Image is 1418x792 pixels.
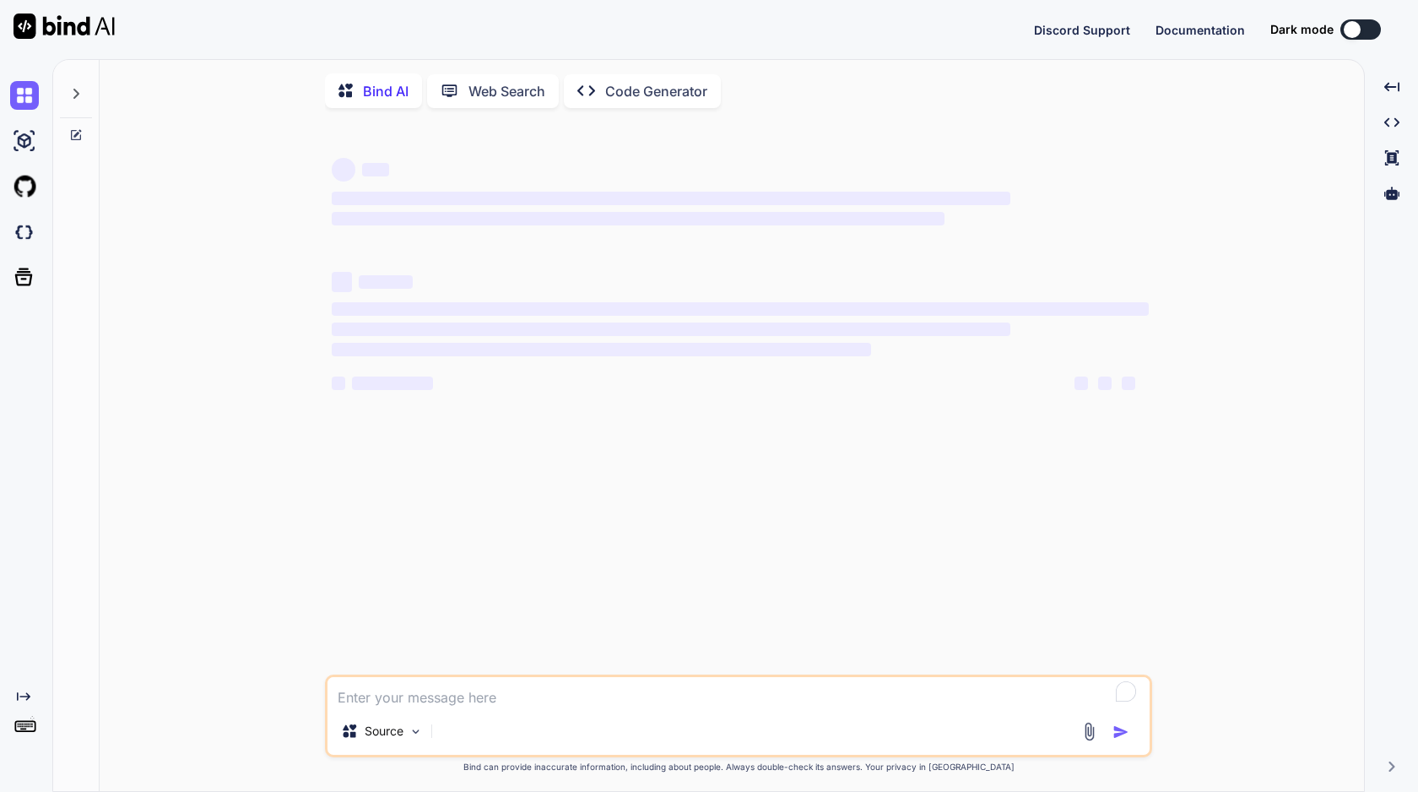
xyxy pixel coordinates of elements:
[359,275,413,289] span: ‌
[332,272,352,292] span: ‌
[605,81,707,101] p: Code Generator
[10,172,39,201] img: githubLight
[1080,722,1099,741] img: attachment
[332,377,345,390] span: ‌
[363,81,409,101] p: Bind AI
[365,723,403,740] p: Source
[1098,377,1112,390] span: ‌
[468,81,545,101] p: Web Search
[10,218,39,247] img: darkCloudIdeIcon
[1034,23,1130,37] span: Discord Support
[327,677,1150,708] textarea: To enrich screen reader interactions, please activate Accessibility in Grammarly extension settings
[1074,377,1088,390] span: ‌
[409,724,423,739] img: Pick Models
[1156,21,1245,39] button: Documentation
[1034,21,1130,39] button: Discord Support
[362,163,389,176] span: ‌
[332,323,1009,336] span: ‌
[332,343,871,356] span: ‌
[1122,377,1135,390] span: ‌
[325,761,1152,773] p: Bind can provide inaccurate information, including about people. Always double-check its answers....
[1270,21,1334,38] span: Dark mode
[332,192,1009,205] span: ‌
[1112,724,1129,740] img: icon
[14,14,115,39] img: Bind AI
[332,158,355,182] span: ‌
[332,302,1149,316] span: ‌
[352,377,433,390] span: ‌
[1156,23,1245,37] span: Documentation
[10,81,39,110] img: chat
[10,127,39,155] img: ai-studio
[332,212,944,225] span: ‌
